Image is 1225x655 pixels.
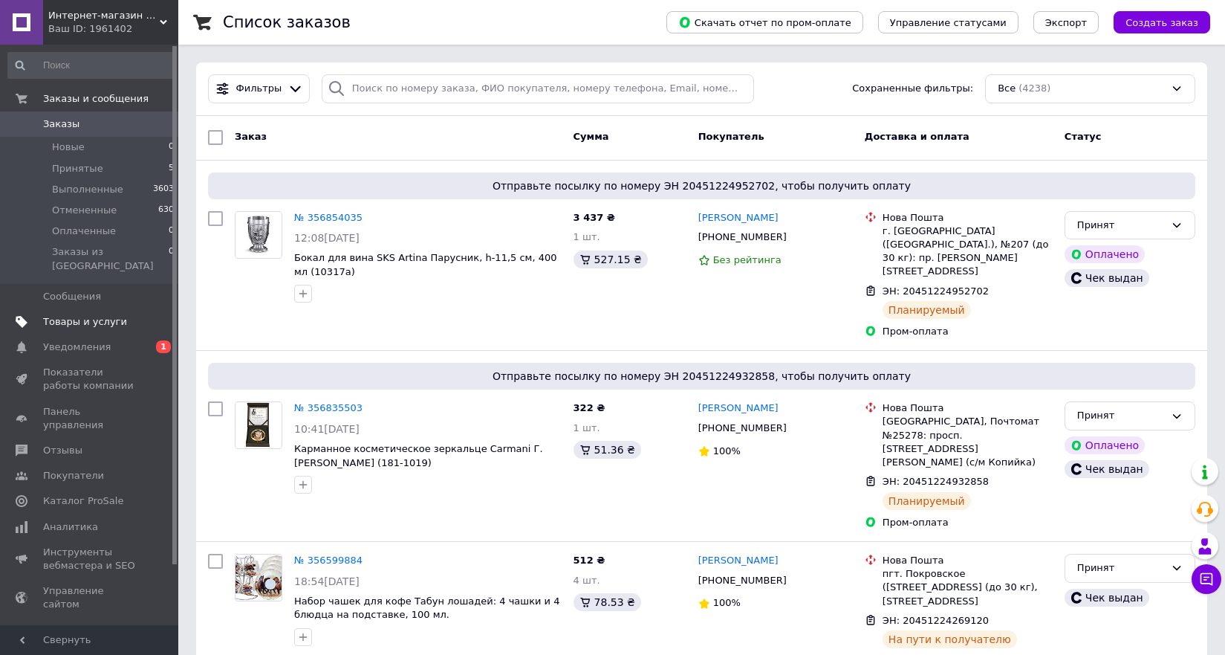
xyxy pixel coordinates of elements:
[236,82,282,96] span: Фильтры
[1065,131,1102,142] span: Статус
[890,17,1007,28] span: Управление статусами
[235,131,267,142] span: Заказ
[235,401,282,449] a: Фото товару
[235,554,282,601] a: Фото товару
[43,92,149,106] span: Заказы и сообщения
[169,162,174,175] span: 5
[1077,218,1165,233] div: Принят
[158,204,174,217] span: 630
[878,11,1018,33] button: Управление статусами
[48,22,178,36] div: Ваш ID: 1961402
[294,575,360,587] span: 18:54[DATE]
[883,301,971,319] div: Планируемый
[294,596,559,621] a: Набор чашек для кофе Табун лошадей: 4 чашки и 4 блюдца на подставке, 100 мл.
[43,520,98,534] span: Аналитика
[573,441,641,459] div: 51.36 ₴
[294,443,543,468] a: Карманное косметическое зеркальце Carmani Г.[PERSON_NAME] (181-1019)
[1099,16,1210,28] a: Создать заказ
[1065,245,1145,263] div: Оплачено
[43,494,123,508] span: Каталог ProSale
[698,575,787,586] span: [PHONE_NUMBER]
[52,162,103,175] span: Принятые
[1125,17,1198,28] span: Создать заказ
[52,225,116,238] span: Оплаченные
[883,516,1053,529] div: Пром-оплата
[883,225,1053,279] div: г. [GEOGRAPHIC_DATA] ([GEOGRAPHIC_DATA].), №207 (до 30 кг): пр. [PERSON_NAME][STREET_ADDRESS]
[998,82,1016,96] span: Все
[235,402,282,448] img: Фото товару
[43,624,137,651] span: Кошелек компании
[698,131,764,142] span: Покупатель
[214,178,1189,193] span: Отправьте посылку по номеру ЭН 20451224952702, чтобы получить оплату
[883,415,1053,469] div: [GEOGRAPHIC_DATA], Почтомат №25278: просп. [STREET_ADDRESS][PERSON_NAME] (с/м Копийка)
[883,630,1017,648] div: На пути к получателю
[43,366,137,393] span: Показатели работы компании
[1077,408,1165,424] div: Принят
[43,405,137,432] span: Панель управления
[43,290,101,303] span: Сообщения
[1065,589,1149,607] div: Чек выдан
[43,341,111,354] span: Уведомления
[883,325,1053,338] div: Пром-оплата
[7,52,175,79] input: Поиск
[883,285,989,297] span: ЭН: 20451224952702
[294,232,360,244] span: 12:08[DATE]
[883,615,989,626] span: ЭН: 20451224269120
[666,11,863,33] button: Скачать отчет по пром-оплате
[294,252,556,277] a: Бокал для вина SKS Artina Парусник, h-11,5 см, 400 мл (10317a)
[883,401,1053,415] div: Нова Пошта
[573,231,600,242] span: 1 шт.
[573,575,600,586] span: 4 шт.
[573,555,605,566] span: 512 ₴
[713,445,741,456] span: 100%
[698,554,779,568] a: [PERSON_NAME]
[1033,11,1099,33] button: Экспорт
[698,211,779,225] a: [PERSON_NAME]
[573,131,609,142] span: Сумма
[294,402,363,413] a: № 356835503
[294,555,363,566] a: № 356599884
[698,231,787,242] span: [PHONE_NUMBER]
[52,245,169,272] span: Заказы из [GEOGRAPHIC_DATA]
[294,212,363,223] a: № 356854035
[713,597,741,608] span: 100%
[698,401,779,416] a: [PERSON_NAME]
[883,567,1053,608] div: пгт. Покровское ([STREET_ADDRESS] (до 30 кг), [STREET_ADDRESS]
[573,402,605,413] span: 322 ₴
[1065,269,1149,287] div: Чек выдан
[573,593,641,611] div: 78.53 ₴
[1077,561,1165,576] div: Принят
[883,492,971,510] div: Планируемый
[169,245,174,272] span: 0
[883,211,1053,225] div: Нова Пошта
[43,315,127,329] span: Товары и услуги
[865,131,969,142] span: Доставка и оплата
[43,444,82,457] span: Отзывы
[883,476,989,487] span: ЭН: 20451224932858
[43,117,79,131] span: Заказы
[1045,17,1087,28] span: Экспорт
[52,183,123,196] span: Выполненные
[169,141,174,154] span: 0
[235,555,282,601] img: Фото товару
[713,254,782,265] span: Без рейтинга
[235,211,282,259] a: Фото товару
[48,9,160,22] span: Интернет-магазин подарков Present4you
[852,82,973,96] span: Сохраненные фильтры:
[1065,436,1145,454] div: Оплачено
[43,584,137,611] span: Управление сайтом
[1114,11,1210,33] button: Создать заказ
[235,212,282,258] img: Фото товару
[1065,460,1149,478] div: Чек выдан
[52,204,117,217] span: Отмененные
[156,341,171,353] span: 1
[1018,83,1050,94] span: (4238)
[169,225,174,238] span: 0
[698,422,787,433] span: [PHONE_NUMBER]
[1192,564,1221,594] button: Чат с покупателем
[573,422,600,433] span: 1 шт.
[573,212,615,223] span: 3 437 ₴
